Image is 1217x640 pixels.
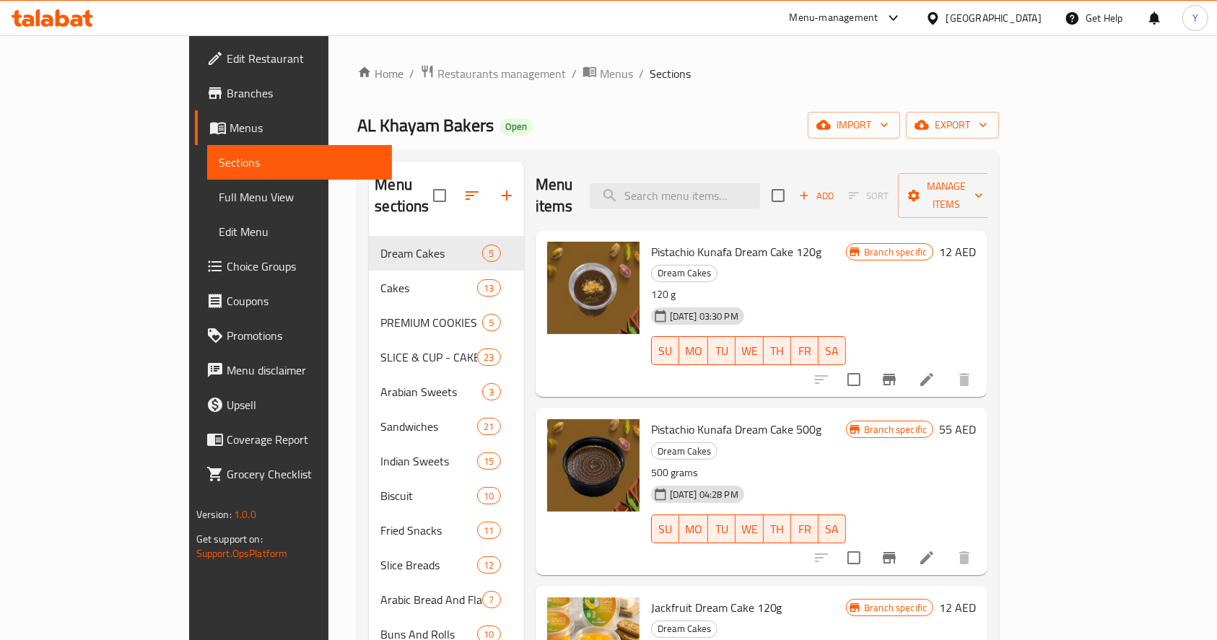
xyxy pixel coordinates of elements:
span: Add [797,188,836,204]
a: Edit menu item [918,549,935,566]
div: Sandwiches21 [369,409,523,444]
span: Dream Cakes [652,265,717,281]
h2: Menu items [536,174,573,217]
span: Choice Groups [227,258,381,275]
p: 500 grams [651,464,847,482]
div: Dream Cakes [651,621,717,638]
span: 11 [478,524,500,538]
span: import [819,116,889,134]
div: items [477,487,500,504]
span: Branch specific [858,601,933,615]
span: Menu disclaimer [227,361,381,379]
span: Select to update [839,364,869,395]
span: 15 [478,455,500,468]
nav: breadcrumb [357,64,999,83]
button: SA [819,514,846,543]
span: Promotions [227,327,381,344]
span: 23 [478,351,500,364]
a: Coupons [195,284,393,318]
span: Get support on: [196,530,263,548]
span: FR [797,341,813,361]
span: export [917,116,987,134]
span: Dream Cakes [652,621,717,637]
button: SU [651,514,679,543]
button: Add [793,185,839,207]
span: 5 [483,247,500,260]
div: Arabic Bread And Flat Bread7 [369,582,523,617]
div: Fried Snacks [380,522,477,539]
span: Sort sections [455,178,489,213]
span: MO [685,341,702,361]
button: TU [708,336,736,365]
span: Arabian Sweets [380,383,482,400]
span: Restaurants management [437,65,566,82]
a: Support.OpsPlatform [196,544,288,563]
h6: 12 AED [939,242,976,262]
a: Edit Menu [207,214,393,249]
span: Edit Restaurant [227,50,381,67]
span: Indian Sweets [380,452,477,470]
div: items [477,452,500,470]
span: Jackfruit Dream Cake 120g [651,597,782,618]
button: delete [947,362,982,397]
div: Dream Cakes [651,265,717,282]
h2: Menu sections [375,174,432,217]
button: FR [791,336,819,365]
span: Open [500,120,533,133]
span: Slice Breads [380,556,477,574]
button: SA [819,336,846,365]
a: Menu disclaimer [195,353,393,387]
button: Manage items [898,173,995,218]
span: Menus [600,65,633,82]
a: Branches [195,76,393,110]
a: Edit Restaurant [195,41,393,76]
span: Sections [219,154,381,171]
div: items [482,383,500,400]
span: Branch specific [858,245,933,259]
span: 12 [478,558,500,572]
button: delete [947,540,982,575]
div: [GEOGRAPHIC_DATA] [946,10,1042,26]
span: TU [714,341,730,361]
span: TH [769,341,785,361]
div: items [477,279,500,297]
span: [DATE] 03:30 PM [664,310,744,323]
div: Arabian Sweets3 [369,374,523,409]
div: Slice Breads12 [369,548,523,582]
h6: 12 AED [939,597,976,618]
span: Version: [196,505,232,524]
div: PREMIUM COOKIES5 [369,305,523,340]
a: Choice Groups [195,249,393,284]
div: Cakes [380,279,477,297]
span: Select all sections [424,180,455,211]
span: 1.0.0 [234,505,256,524]
div: SLICE & CUP - CAKES [380,349,477,366]
span: Select to update [839,543,869,573]
span: Full Menu View [219,188,381,206]
div: Biscuit [380,487,477,504]
span: Dream Cakes [380,245,482,262]
h6: 55 AED [939,419,976,439]
span: 21 [478,420,500,434]
button: export [906,112,999,139]
button: MO [679,514,708,543]
button: TH [764,514,791,543]
span: Dream Cakes [652,443,717,460]
a: Promotions [195,318,393,353]
span: Pistachio Kunafa Dream Cake 500g [651,418,822,440]
div: items [482,245,500,262]
span: SA [824,519,840,540]
button: Add section [489,178,524,213]
span: 10 [478,489,500,503]
span: Arabic Bread And Flat Bread [380,591,482,608]
a: Restaurants management [420,64,566,83]
span: Manage items [910,177,983,214]
div: items [482,591,500,608]
div: Biscuit10 [369,478,523,513]
span: Upsell [227,396,381,413]
a: Edit menu item [918,371,935,388]
div: Open [500,118,533,136]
